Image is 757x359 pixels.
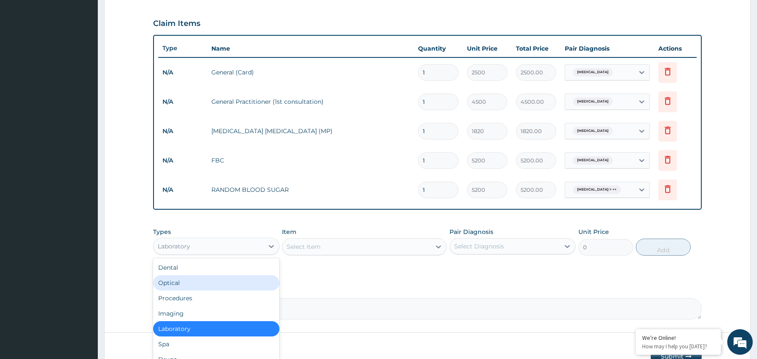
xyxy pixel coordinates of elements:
button: Add [636,239,691,256]
td: General Practitioner (1st consultation) [207,93,414,110]
td: N/A [158,94,207,110]
td: N/A [158,182,207,198]
th: Total Price [512,40,561,57]
td: RANDOM BLOOD SUGAR [207,181,414,198]
div: Select Diagnosis [454,242,504,251]
label: Pair Diagnosis [450,228,493,236]
td: N/A [158,65,207,80]
td: General (Card) [207,64,414,81]
th: Pair Diagnosis [561,40,654,57]
div: Procedures [153,291,279,306]
span: [MEDICAL_DATA] [573,156,613,165]
div: Optical [153,275,279,291]
label: Types [153,228,171,236]
label: Item [282,228,296,236]
label: Unit Price [578,228,609,236]
span: [MEDICAL_DATA] [573,97,613,106]
th: Name [207,40,414,57]
div: Chat with us now [44,48,143,59]
textarea: Type your message and hit 'Enter' [4,232,162,262]
span: We're online! [49,107,117,193]
td: N/A [158,153,207,168]
td: N/A [158,123,207,139]
span: [MEDICAL_DATA] = ++ [573,185,621,194]
div: Select Item [287,242,321,251]
div: Laboratory [153,321,279,336]
td: FBC [207,152,414,169]
div: Minimize live chat window [139,4,160,25]
h3: Claim Items [153,19,200,28]
th: Quantity [414,40,463,57]
div: Dental [153,260,279,275]
th: Type [158,40,207,56]
img: d_794563401_company_1708531726252_794563401 [16,43,34,64]
div: Imaging [153,306,279,321]
th: Unit Price [463,40,512,57]
div: We're Online! [642,334,714,342]
div: Spa [153,336,279,352]
label: Comment [153,286,702,293]
td: [MEDICAL_DATA] [MEDICAL_DATA] (MP) [207,123,414,140]
th: Actions [654,40,697,57]
div: Laboratory [158,242,190,251]
span: [MEDICAL_DATA] [573,127,613,135]
p: How may I help you today? [642,343,714,350]
span: [MEDICAL_DATA] [573,68,613,77]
